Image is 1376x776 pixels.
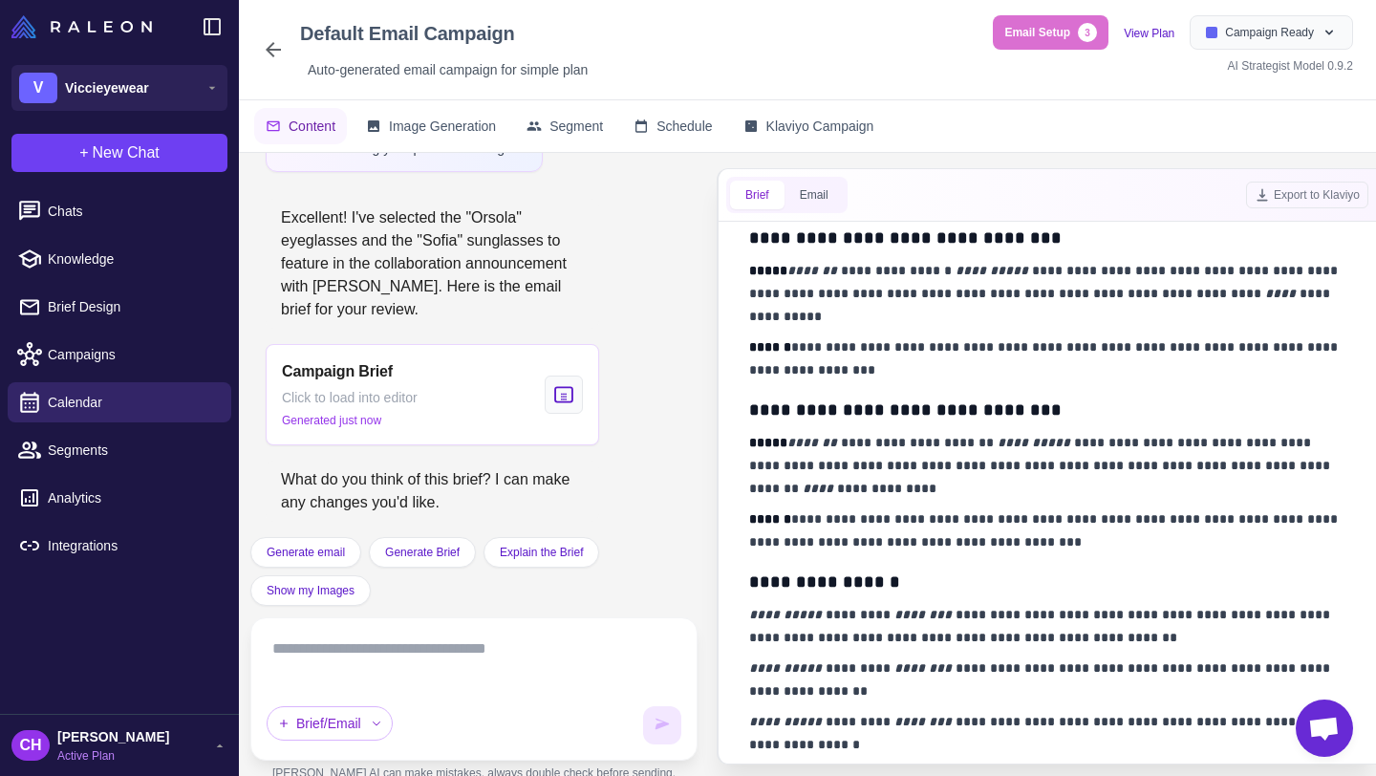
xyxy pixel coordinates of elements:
span: Campaign Brief [282,360,393,383]
span: Analytics [48,487,216,508]
span: Generated just now [282,412,381,429]
span: Brief Design [48,296,216,317]
span: Segments [48,440,216,461]
button: Explain the Brief [484,537,599,568]
span: Active Plan [57,747,169,765]
button: Generate email [250,537,361,568]
span: Chats [48,201,216,222]
div: Brief/Email [267,706,393,741]
a: Integrations [8,526,231,566]
a: Segments [8,430,231,470]
span: Klaviyo Campaign [766,116,874,137]
button: Content [254,108,347,144]
span: Calendar [48,392,216,413]
span: AI Strategist Model 0.9.2 [1228,59,1353,73]
span: Segment [549,116,603,137]
span: Content [289,116,335,137]
span: Integrations [48,535,216,556]
button: Klaviyo Campaign [732,108,886,144]
a: Analytics [8,478,231,518]
button: Export to Klaviyo [1246,182,1368,208]
div: Click to edit description [300,55,595,84]
button: +New Chat [11,134,227,172]
span: Explain the Brief [500,544,583,561]
span: Campaign Ready [1225,24,1314,41]
span: Campaigns [48,344,216,365]
button: Show my Images [250,575,371,606]
span: New Chat [93,141,160,164]
img: Raleon Logo [11,15,152,38]
div: What do you think of this brief? I can make any changes you'd like. [266,461,599,522]
span: Generate email [267,544,345,561]
div: Open chat [1296,700,1353,757]
span: Click to load into editor [282,387,418,408]
div: Excellent! I've selected the "Orsola" eyeglasses and the "Sofia" sunglasses to feature in the col... [266,199,599,329]
span: + [79,141,88,164]
div: CH [11,730,50,761]
button: Email Setup3 [993,15,1108,50]
a: Calendar [8,382,231,422]
button: Generate Brief [369,537,476,568]
span: Viccieyewear [65,77,149,98]
a: Raleon Logo [11,15,160,38]
a: Chats [8,191,231,231]
a: View Plan [1124,27,1174,40]
span: [PERSON_NAME] [57,726,169,747]
button: Image Generation [355,108,507,144]
div: Click to edit campaign name [292,15,595,52]
span: 3 [1078,23,1097,42]
a: Campaigns [8,334,231,375]
button: Email [785,181,844,209]
span: Auto‑generated email campaign for simple plan [308,59,588,80]
span: Email Setup [1004,24,1070,41]
span: Schedule [656,116,712,137]
span: Knowledge [48,248,216,269]
button: Segment [515,108,614,144]
button: Brief [730,181,785,209]
div: V [19,73,57,103]
span: Generate Brief [385,544,460,561]
a: Brief Design [8,287,231,327]
button: Schedule [622,108,723,144]
a: Knowledge [8,239,231,279]
span: Show my Images [267,582,355,599]
span: Image Generation [389,116,496,137]
button: VViccieyewear [11,65,227,111]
